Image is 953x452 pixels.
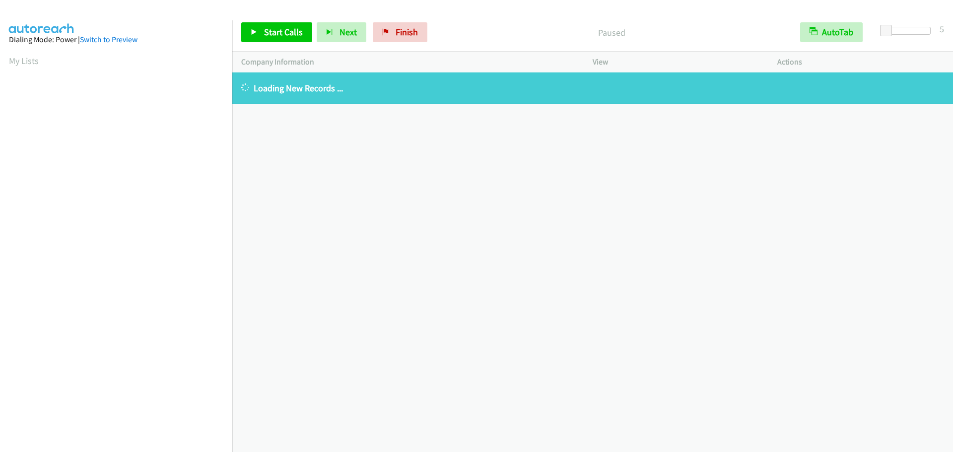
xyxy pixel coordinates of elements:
p: Loading New Records ... [241,81,944,95]
span: Start Calls [264,26,303,38]
span: Next [340,26,357,38]
button: AutoTab [800,22,863,42]
a: Finish [373,22,427,42]
button: Next [317,22,366,42]
p: Paused [441,26,782,39]
div: Delay between calls (in seconds) [885,27,931,35]
a: Start Calls [241,22,312,42]
p: Actions [777,56,944,68]
p: View [593,56,759,68]
span: Finish [396,26,418,38]
div: Dialing Mode: Power | [9,34,223,46]
p: Company Information [241,56,575,68]
a: Switch to Preview [80,35,137,44]
a: My Lists [9,55,39,66]
div: 5 [940,22,944,36]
